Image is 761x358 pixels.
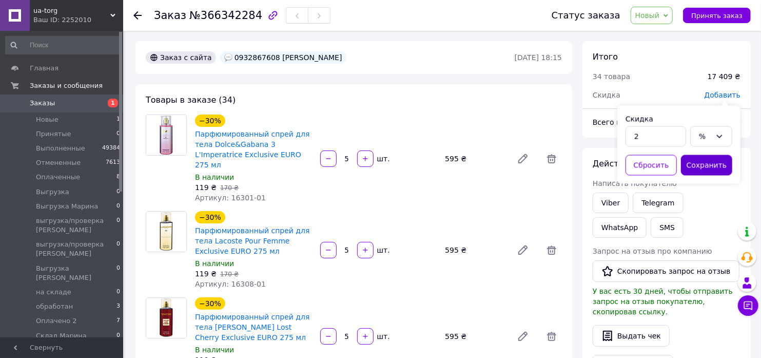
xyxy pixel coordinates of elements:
[224,53,232,62] img: :speech_balloon:
[5,36,121,54] input: Поиск
[593,247,712,255] span: Запрос на отзыв про компанию
[513,240,533,260] a: Редактировать
[593,52,618,62] span: Итого
[116,302,120,311] span: 3
[705,91,740,99] span: Добавить
[30,64,58,73] span: Главная
[116,187,120,197] span: 0
[116,115,120,124] span: 1
[515,53,562,62] time: [DATE] 18:15
[36,240,116,258] span: выгрузка/проверка [PERSON_NAME]
[699,131,711,142] div: %
[375,245,391,255] div: шт.
[195,211,225,223] div: −30%
[593,179,677,187] span: Написать покупателю
[146,212,186,252] img: Парфюмированный спрей для тела Lacoste Pour Femme Exclusive EURO 275 мл
[146,115,186,155] img: Парфюмированный спрей для тела Dolce&Gabana 3 L'Imperatrice Exclusive EURO 275 мл
[116,129,120,139] span: 0
[513,326,533,347] a: Редактировать
[36,115,58,124] span: Новые
[626,155,677,176] button: Сбросить
[513,148,533,169] a: Редактировать
[195,183,217,192] span: 119 ₴
[195,227,310,255] a: Парфюмированный спрей для тела Lacoste Pour Femme Exclusive EURO 275 мл
[116,288,120,297] span: 0
[36,264,116,282] span: Выгрузка [PERSON_NAME]
[195,115,225,127] div: −30%
[36,158,81,167] span: Отмененные
[220,184,239,192] span: 170 ₴
[36,316,77,326] span: Оплачено 2
[593,159,634,168] span: Действия
[36,144,85,153] span: Выполненные
[36,302,73,311] span: обработан
[146,298,186,338] img: Парфюмированный спрей для тела Tom Ford Lost Cherry Exclusive EURO 275 мл
[541,240,562,260] span: Удалить
[102,144,120,153] span: 49384
[189,9,262,22] span: №366342284
[593,287,733,316] span: У вас есть 30 дней, чтобы отправить запрос на отзыв покупателю, скопировав ссылку.
[30,99,55,108] span: Заказы
[36,216,116,235] span: выгрузка/проверка [PERSON_NAME]
[195,313,310,342] a: Парфюмированный спрей для тела [PERSON_NAME] Lost Cherry Exclusive EURO 275 мл
[593,325,670,347] button: Выдать чек
[116,202,120,211] span: 0
[441,329,509,344] div: 595 ₴
[635,11,660,20] span: Новый
[541,326,562,347] span: Удалить
[651,217,684,238] button: SMS
[691,12,743,20] span: Принять заказ
[36,288,71,297] span: на складе
[36,173,80,182] span: Оплаченные
[738,295,758,316] button: Чат с покупателем
[220,271,239,278] span: 170 ₴
[116,264,120,282] span: 0
[116,216,120,235] span: 0
[593,118,650,126] span: Всего к оплате
[441,152,509,166] div: 595 ₴
[220,51,346,64] div: 0932867608 [PERSON_NAME]
[441,243,509,257] div: 595 ₴
[195,297,225,310] div: −30%
[108,99,118,107] span: 1
[633,193,683,213] a: Telegram
[36,202,98,211] span: Выгрузка Марина
[33,15,123,25] div: Ваш ID: 2252010
[30,81,103,90] span: Заказы и сообщения
[146,95,236,105] span: Товары в заказе (34)
[36,187,69,197] span: Выгрузка
[593,217,647,238] a: WhatsApp
[195,270,217,278] span: 119 ₴
[683,8,751,23] button: Принять заказ
[154,9,186,22] span: Заказ
[195,280,266,288] span: Артикул: 16308-01
[116,240,120,258] span: 0
[195,346,234,354] span: В наличии
[195,259,234,268] span: В наличии
[133,10,142,21] div: Вернуться назад
[375,331,391,342] div: шт.
[552,10,620,21] div: Статус заказа
[36,129,71,139] span: Принятые
[593,260,739,282] button: Скопировать запрос на отзыв
[626,114,732,124] div: Скидка
[375,154,391,164] div: шт.
[146,51,216,64] div: Заказ с сайта
[681,155,732,176] button: Сохранить
[541,148,562,169] span: Удалить
[593,72,630,81] span: 34 товара
[36,331,87,341] span: Склад Марина
[195,173,234,181] span: В наличии
[116,173,120,182] span: 8
[593,193,629,213] a: Viber
[626,126,686,147] input: 0
[106,158,120,167] span: 7613
[195,194,266,202] span: Артикул: 16301-01
[33,6,110,15] span: ua-torg
[593,91,620,99] span: Скидка
[708,71,740,82] div: 17 409 ₴
[116,316,120,326] span: 7
[195,130,310,169] a: Парфюмированный спрей для тела Dolce&Gabana 3 L'Imperatrice Exclusive EURO 275 мл
[116,331,120,341] span: 0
